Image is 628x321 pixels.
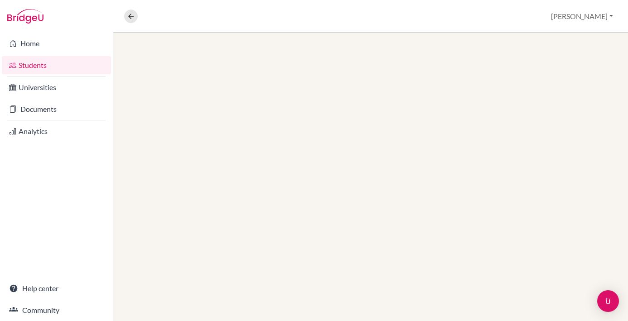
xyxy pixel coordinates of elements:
[597,290,619,312] div: Open Intercom Messenger
[2,56,111,74] a: Students
[7,9,43,24] img: Bridge-U
[2,279,111,297] a: Help center
[2,301,111,319] a: Community
[2,100,111,118] a: Documents
[2,78,111,96] a: Universities
[547,8,617,25] button: [PERSON_NAME]
[2,122,111,140] a: Analytics
[2,34,111,53] a: Home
